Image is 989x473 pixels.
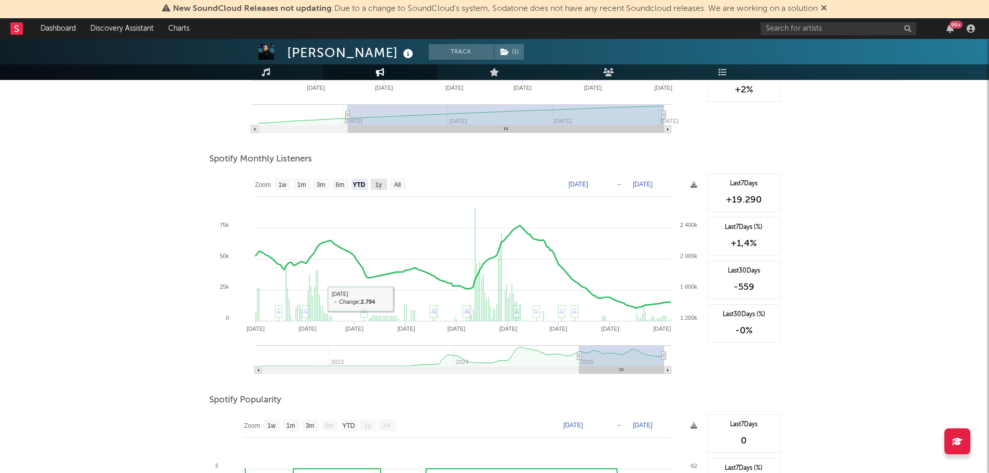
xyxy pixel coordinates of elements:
text: [DATE] [584,85,602,91]
span: ( 1 ) [494,44,524,60]
text: All [383,422,389,429]
text: [DATE] [568,181,588,188]
div: Last 7 Days (%) [713,223,775,232]
a: ♫ [464,307,468,313]
a: ♫ [534,307,538,313]
a: ♫ [277,307,281,313]
div: Last 30 Days (%) [713,310,775,319]
text: 3m [305,422,314,429]
text: [DATE] [375,85,393,91]
input: Search for artists [761,22,916,35]
a: ♫ [573,307,577,313]
text: 2 000k [680,253,697,259]
a: ♫ [432,307,437,313]
span: : Due to a change to SoundCloud's system, Sodatone does not have any recent Soundcloud releases. ... [173,5,818,13]
text: Zoom [255,181,271,188]
a: ♫ [362,307,366,313]
text: [DATE] [499,326,517,332]
text: [DATE] [397,326,415,332]
a: ♫ [514,307,519,313]
text: 62 [690,463,697,469]
text: [DATE] [660,118,679,124]
text: [DATE] [633,422,653,429]
text: [DATE] [307,85,325,91]
text: 6m [324,422,333,429]
a: ♫ [466,307,470,313]
div: +2 % [713,84,775,96]
text: 1 200k [680,315,697,321]
text: → [616,181,622,188]
text: [DATE] [447,326,465,332]
text: 1m [297,181,306,188]
text: 0 [225,315,228,321]
text: [DATE] [633,181,653,188]
text: YTD [353,181,365,188]
text: [DATE] [653,326,671,332]
text: 1y [364,422,371,429]
text: [DATE] [563,422,583,429]
span: Dismiss [821,5,827,13]
text: 25k [220,283,229,290]
text: 75k [220,222,229,228]
text: 6m [335,181,344,188]
button: (1) [494,44,524,60]
text: All [394,181,400,188]
a: ♫ [431,307,435,313]
text: Zoom [244,422,260,429]
text: 1y [375,181,382,188]
div: +1,4 % [713,237,775,250]
a: ♫ [560,307,564,313]
a: Discovery Assistant [83,18,161,39]
div: 99 + [950,21,963,29]
text: 1 600k [680,283,697,290]
span: Spotify Monthly Listeners [209,153,312,166]
text: [DATE] [345,326,363,332]
div: [PERSON_NAME] [287,44,416,61]
text: [DATE] [601,326,619,332]
div: Last 7 Days (%) [713,464,775,473]
text: 1w [267,422,276,429]
text: [DATE] [445,85,464,91]
text: 1w [278,181,287,188]
div: +19.290 [713,194,775,206]
text: → [616,422,622,429]
div: -559 [713,281,775,293]
button: Track [429,44,494,60]
text: 1m [286,422,295,429]
a: Charts [161,18,197,39]
button: 99+ [946,24,954,33]
a: ♫ [304,307,308,313]
text: 2 400k [680,222,697,228]
text: [DATE] [247,326,265,332]
text: [DATE] [549,326,567,332]
span: New SoundCloud Releases not updating [173,5,332,13]
div: Last 7 Days [713,179,775,188]
text: 3m [316,181,325,188]
div: 0 [713,435,775,447]
span: Spotify Popularity [209,394,281,407]
text: [DATE] [654,85,672,91]
div: -0 % [713,325,775,337]
text: YTD [342,422,355,429]
text: [DATE] [299,326,317,332]
div: Last 7 Days [713,420,775,429]
text: [DATE] [513,85,532,91]
div: Last 30 Days [713,266,775,276]
text: 50k [220,253,229,259]
text: 3 [214,463,218,469]
a: Dashboard [33,18,83,39]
